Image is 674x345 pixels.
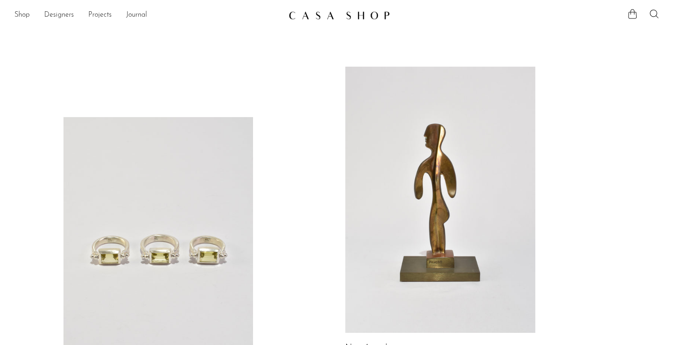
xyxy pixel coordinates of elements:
[14,8,281,23] nav: Desktop navigation
[14,9,30,21] a: Shop
[14,8,281,23] ul: NEW HEADER MENU
[88,9,112,21] a: Projects
[44,9,74,21] a: Designers
[126,9,147,21] a: Journal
